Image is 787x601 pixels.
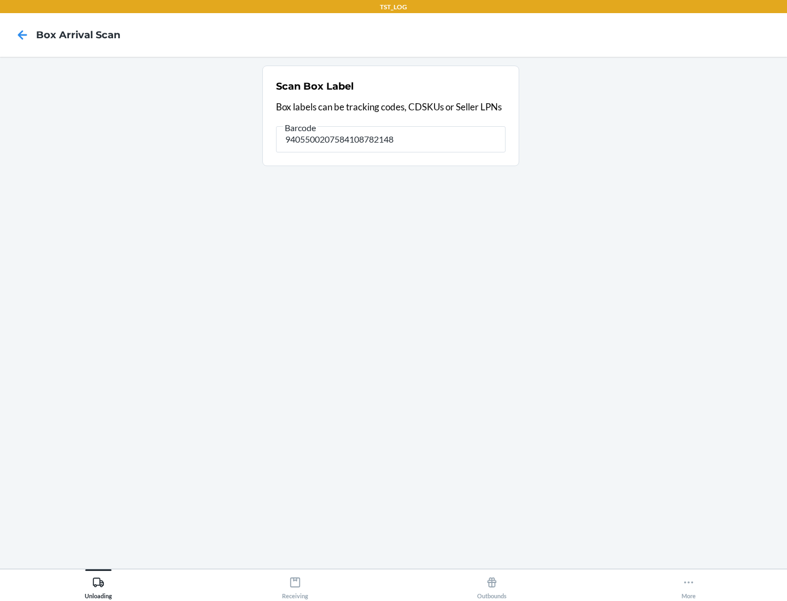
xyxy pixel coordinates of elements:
[393,569,590,599] button: Outbounds
[276,79,354,93] h2: Scan Box Label
[85,572,112,599] div: Unloading
[283,122,318,133] span: Barcode
[36,28,120,42] h4: Box Arrival Scan
[682,572,696,599] div: More
[197,569,393,599] button: Receiving
[477,572,507,599] div: Outbounds
[380,2,407,12] p: TST_LOG
[276,126,506,152] input: Barcode
[276,100,506,114] p: Box labels can be tracking codes, CDSKUs or Seller LPNs
[590,569,787,599] button: More
[282,572,308,599] div: Receiving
